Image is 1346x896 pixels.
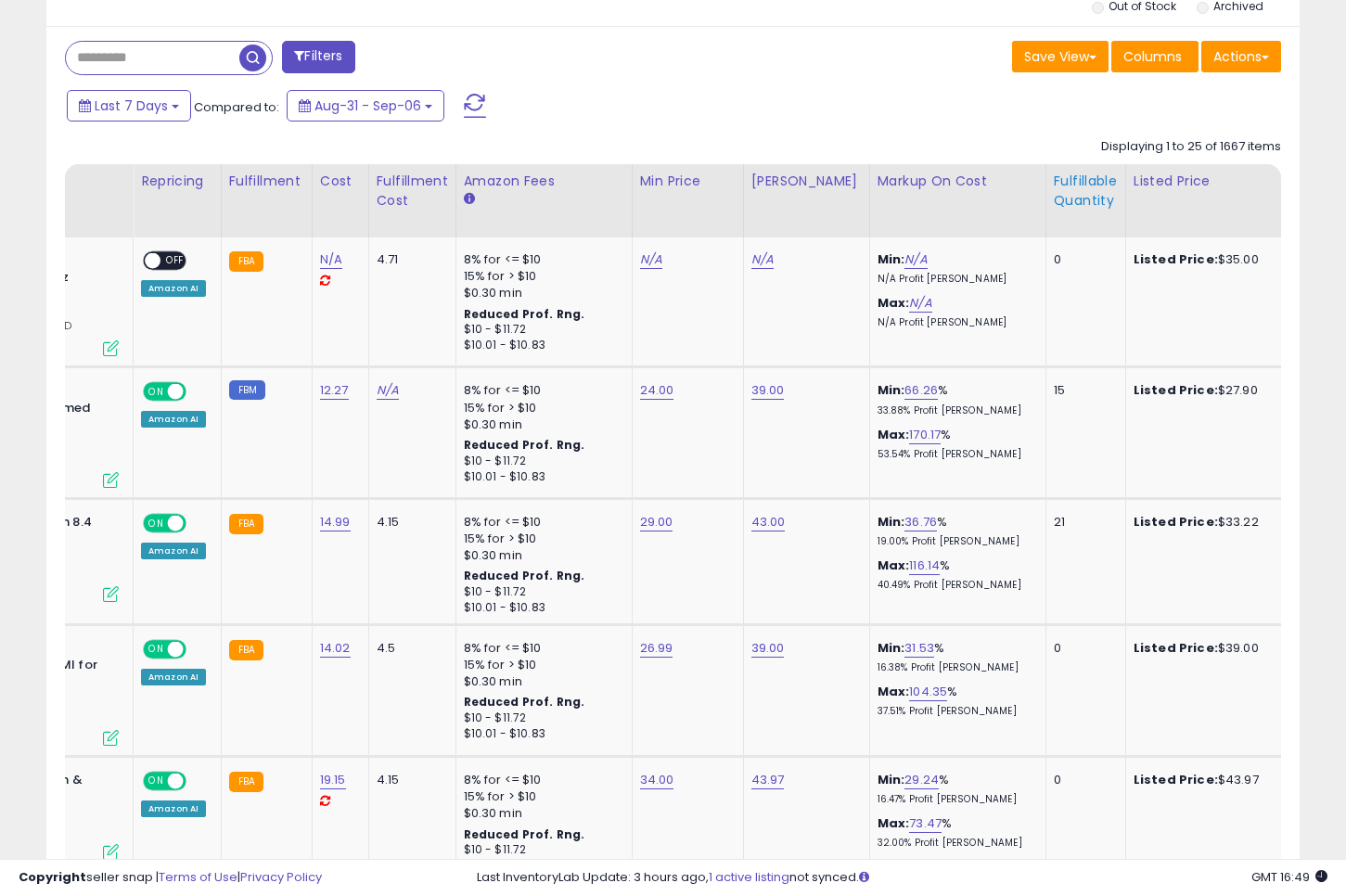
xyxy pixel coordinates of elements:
[464,437,585,453] b: Reduced Prof. Rng.
[377,514,442,531] div: 4.15
[67,90,191,122] button: Last 7 Days
[640,771,674,789] a: 34.00
[878,382,1032,416] div: %
[1134,250,1218,268] b: Listed Price:
[464,172,624,191] div: Amazon Fees
[320,381,349,400] a: 12.27
[377,772,442,788] div: 4.15
[287,90,444,122] button: Aug-31 - Sep-06
[229,772,263,792] small: FBA
[19,869,322,887] div: seller snap | |
[464,382,618,399] div: 8% for <= $10
[878,535,1032,548] p: 19.00% Profit [PERSON_NAME]
[709,868,789,886] a: 1 active listing
[464,285,618,301] div: $0.30 min
[477,869,1327,887] div: Last InventoryLab Update: 3 hours ago, not synced.
[878,427,1032,461] div: %
[751,172,862,191] div: [PERSON_NAME]
[1054,382,1111,399] div: 15
[464,673,618,690] div: $0.30 min
[751,639,785,658] a: 39.00
[229,514,263,534] small: FBA
[878,316,1032,329] p: N/A Profit [PERSON_NAME]
[464,400,618,416] div: 15% for > $10
[1123,47,1182,66] span: Columns
[464,251,618,268] div: 8% for <= $10
[229,380,265,400] small: FBM
[878,771,905,788] b: Min:
[878,557,1032,592] div: %
[1134,639,1218,657] b: Listed Price:
[141,411,206,428] div: Amazon AI
[464,657,618,673] div: 15% for > $10
[878,814,910,832] b: Max:
[464,338,618,353] div: $10.01 - $10.83
[878,661,1032,674] p: 16.38% Profit [PERSON_NAME]
[464,726,618,742] div: $10.01 - $10.83
[464,454,618,469] div: $10 - $11.72
[464,469,618,485] div: $10.01 - $10.83
[184,641,213,657] span: OFF
[1012,41,1109,72] button: Save View
[141,669,206,685] div: Amazon AI
[904,639,934,658] a: 31.53
[464,568,585,583] b: Reduced Prof. Rng.
[464,640,618,657] div: 8% for <= $10
[878,557,910,574] b: Max:
[184,774,213,789] span: OFF
[878,514,1032,548] div: %
[1134,382,1288,399] div: $27.90
[464,191,475,208] small: Amazon Fees.
[751,381,785,400] a: 39.00
[464,322,618,338] div: $10 - $11.72
[464,514,618,531] div: 8% for <= $10
[1251,868,1327,886] span: 2025-09-14 16:49 GMT
[640,172,736,191] div: Min Price
[145,515,168,531] span: ON
[464,584,618,600] div: $10 - $11.72
[1054,172,1118,211] div: Fulfillable Quantity
[464,531,618,547] div: 15% for > $10
[464,826,585,842] b: Reduced Prof. Rng.
[464,805,618,822] div: $0.30 min
[464,710,618,726] div: $10 - $11.72
[878,705,1032,718] p: 37.51% Profit [PERSON_NAME]
[869,164,1045,237] th: The percentage added to the cost of goods (COGS) that forms the calculator for Min & Max prices.
[19,868,86,886] strong: Copyright
[878,772,1032,806] div: %
[141,800,206,817] div: Amazon AI
[878,837,1032,850] p: 32.00% Profit [PERSON_NAME]
[751,250,774,269] a: N/A
[377,640,442,657] div: 4.5
[878,639,905,657] b: Min:
[904,381,938,400] a: 66.26
[377,251,442,268] div: 4.71
[184,515,213,531] span: OFF
[229,640,263,660] small: FBA
[640,250,662,269] a: N/A
[1134,172,1294,191] div: Listed Price
[751,771,785,789] a: 43.97
[141,543,206,559] div: Amazon AI
[377,381,399,400] a: N/A
[160,253,190,269] span: OFF
[878,250,905,268] b: Min:
[1101,138,1281,156] div: Displaying 1 to 25 of 1667 items
[878,640,1032,674] div: %
[1201,41,1281,72] button: Actions
[909,557,940,575] a: 116.14
[904,771,939,789] a: 29.24
[229,172,304,191] div: Fulfillment
[464,694,585,710] b: Reduced Prof. Rng.
[1134,381,1218,399] b: Listed Price:
[145,774,168,789] span: ON
[320,771,346,789] a: 19.15
[878,426,910,443] b: Max:
[320,639,351,658] a: 14.02
[229,251,263,272] small: FBA
[1054,251,1111,268] div: 0
[282,41,354,73] button: Filters
[1134,771,1218,788] b: Listed Price:
[878,448,1032,461] p: 53.54% Profit [PERSON_NAME]
[751,513,786,531] a: 43.00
